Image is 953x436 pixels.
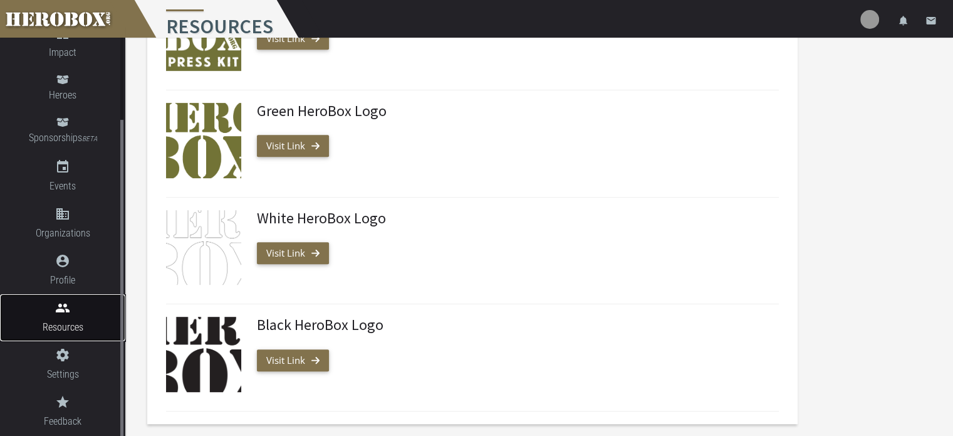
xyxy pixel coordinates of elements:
a: Visit Link [257,28,329,50]
a: Visit Link [257,135,329,157]
a: Visit Link [257,349,329,371]
img: user-image [860,10,879,29]
img: Black HeroBox Logo | Herobox [166,317,241,392]
img: White HeroBox Logo | Herobox [166,210,241,285]
a: Visit Link [257,242,329,264]
i: email [925,15,937,26]
h3: Green HeroBox Logo [257,103,769,119]
i: notifications [898,15,909,26]
h3: Black HeroBox Logo [257,317,769,333]
h3: White HeroBox Logo [257,210,769,226]
img: Green HeroBox Logo | Herobox [166,103,241,178]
